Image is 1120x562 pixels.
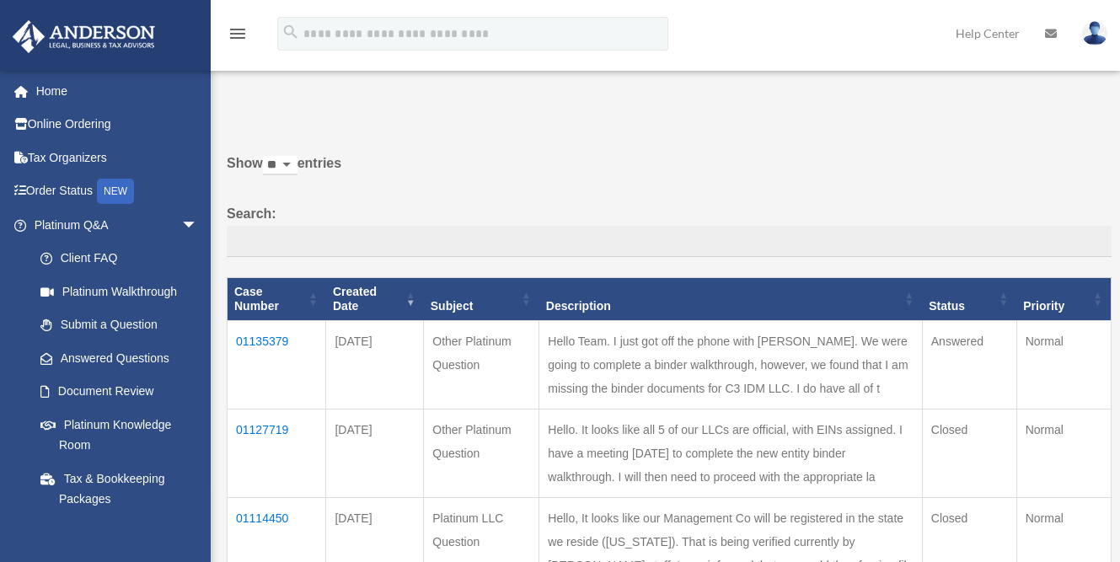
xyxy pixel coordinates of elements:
[326,320,424,409] td: [DATE]
[181,208,215,243] span: arrow_drop_down
[12,141,223,174] a: Tax Organizers
[24,308,215,342] a: Submit a Question
[24,408,215,462] a: Platinum Knowledge Room
[539,278,922,321] th: Description: activate to sort column ascending
[228,29,248,44] a: menu
[1016,278,1111,321] th: Priority: activate to sort column ascending
[1016,409,1111,497] td: Normal
[326,409,424,497] td: [DATE]
[922,278,1016,321] th: Status: activate to sort column ascending
[12,74,223,108] a: Home
[97,179,134,204] div: NEW
[24,341,206,375] a: Answered Questions
[12,108,223,142] a: Online Ordering
[1082,21,1107,45] img: User Pic
[24,275,215,308] a: Platinum Walkthrough
[228,24,248,44] i: menu
[424,278,539,321] th: Subject: activate to sort column ascending
[424,320,539,409] td: Other Platinum Question
[8,20,160,53] img: Anderson Advisors Platinum Portal
[922,320,1016,409] td: Answered
[228,278,326,321] th: Case Number: activate to sort column ascending
[24,462,215,516] a: Tax & Bookkeeping Packages
[263,156,297,175] select: Showentries
[326,278,424,321] th: Created Date: activate to sort column ascending
[24,375,215,409] a: Document Review
[12,174,223,209] a: Order StatusNEW
[1016,320,1111,409] td: Normal
[227,226,1112,258] input: Search:
[227,152,1112,192] label: Show entries
[539,320,922,409] td: Hello Team. I just got off the phone with [PERSON_NAME]. We were going to complete a binder walkt...
[228,409,326,497] td: 01127719
[281,23,300,41] i: search
[227,202,1112,258] label: Search:
[12,208,215,242] a: Platinum Q&Aarrow_drop_down
[922,409,1016,497] td: Closed
[539,409,922,497] td: Hello. It looks like all 5 of our LLCs are official, with EINs assigned. I have a meeting [DATE] ...
[424,409,539,497] td: Other Platinum Question
[228,320,326,409] td: 01135379
[24,242,215,276] a: Client FAQ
